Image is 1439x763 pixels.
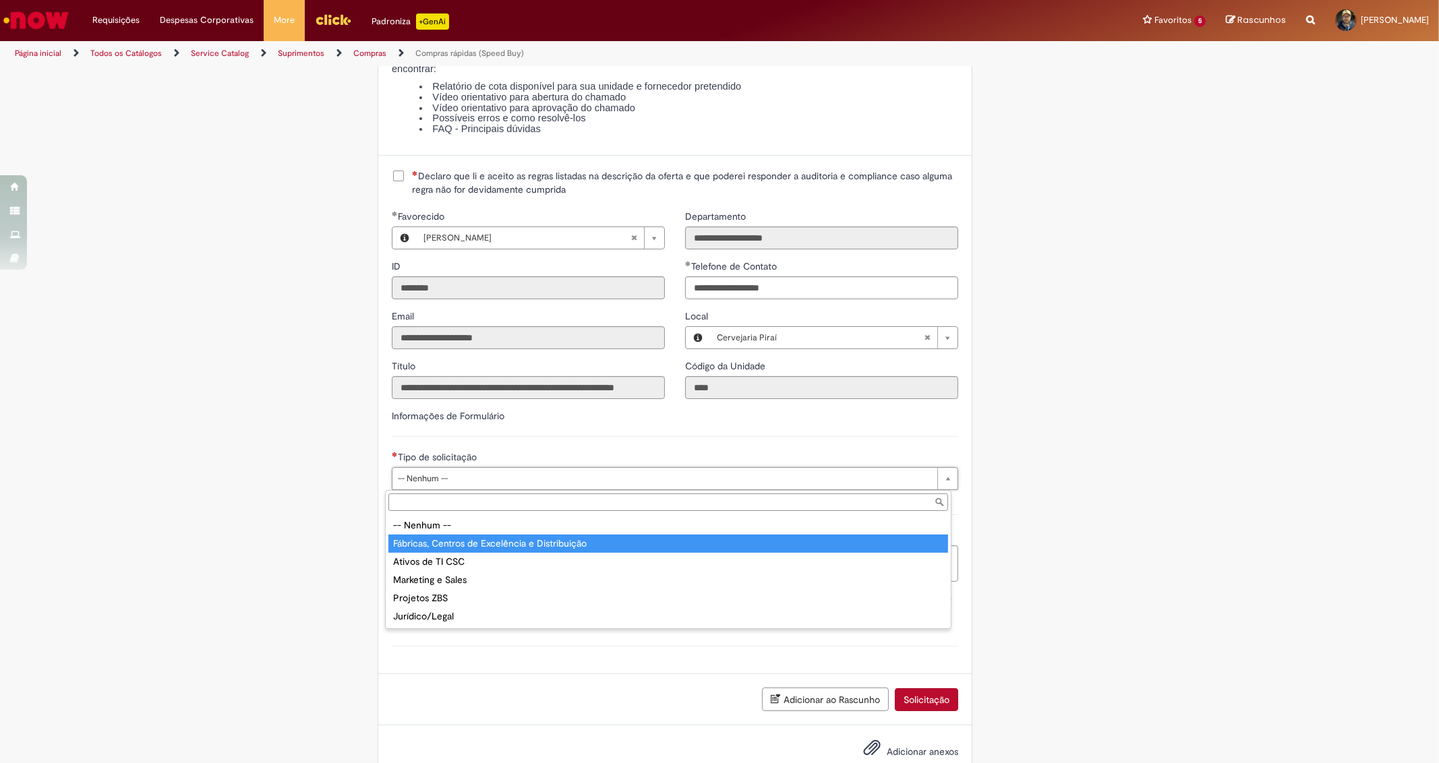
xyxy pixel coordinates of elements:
ul: Tipo de solicitação [386,514,951,628]
div: Marketing e Sales [388,571,948,589]
div: Jurídico/Legal [388,607,948,625]
div: Projetos ZBS [388,589,948,607]
div: -- Nenhum -- [388,516,948,535]
div: Fábricas, Centros de Excelência e Distribuição [388,535,948,553]
div: Ativos de TI CSC [388,553,948,571]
